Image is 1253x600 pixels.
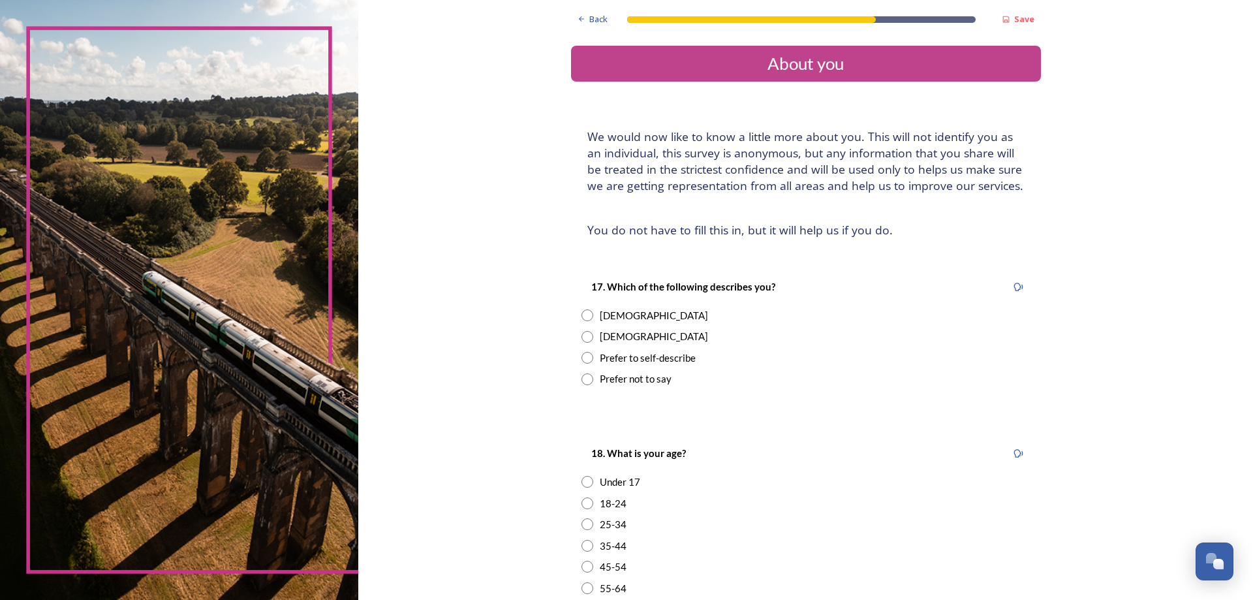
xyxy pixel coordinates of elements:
[600,517,626,532] div: 25-34
[587,222,1025,238] h4: You do not have to fill this in, but it will help us if you do.
[589,13,608,25] span: Back
[600,351,696,366] div: Prefer to self-describe
[600,308,708,323] div: [DEMOGRAPHIC_DATA]
[600,539,626,554] div: 35-44
[576,51,1036,76] div: About you
[600,496,626,511] div: 18-24
[600,329,708,344] div: [DEMOGRAPHIC_DATA]
[600,371,672,387] div: Prefer not to say
[591,447,686,459] strong: 18. What is your age?
[1014,13,1034,25] strong: Save
[600,581,626,596] div: 55-64
[587,129,1025,194] h4: We would now like to know a little more about you. This will not identify you as an individual, t...
[591,281,775,292] strong: 17. Which of the following describes you?
[600,475,640,490] div: Under 17
[600,560,626,575] div: 45-54
[1196,543,1233,580] button: Open Chat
